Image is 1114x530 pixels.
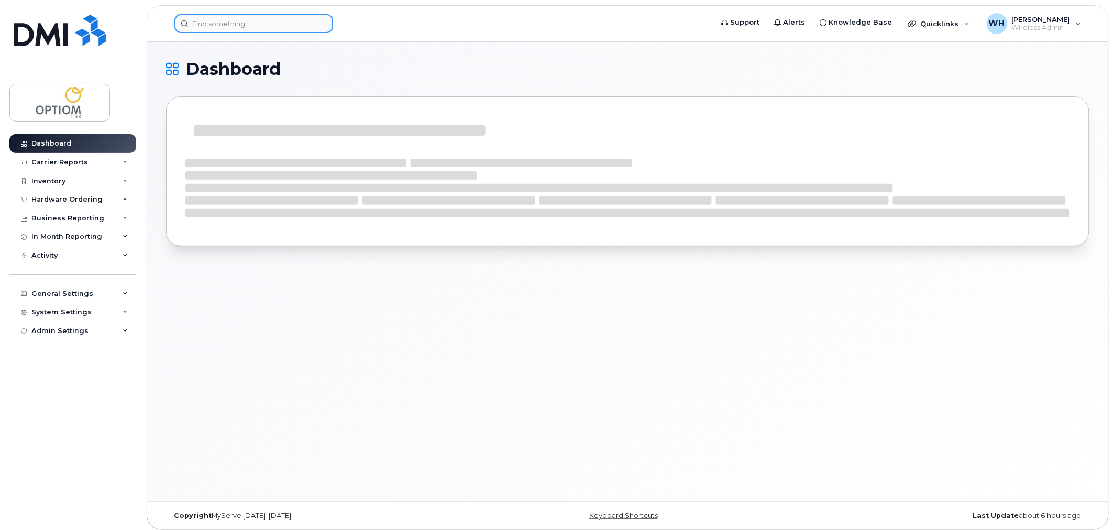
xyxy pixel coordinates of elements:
a: Keyboard Shortcuts [589,512,658,520]
span: Dashboard [186,61,281,77]
div: about 6 hours ago [781,512,1089,520]
strong: Copyright [174,512,212,520]
strong: Last Update [973,512,1019,520]
div: MyServe [DATE]–[DATE] [166,512,474,520]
